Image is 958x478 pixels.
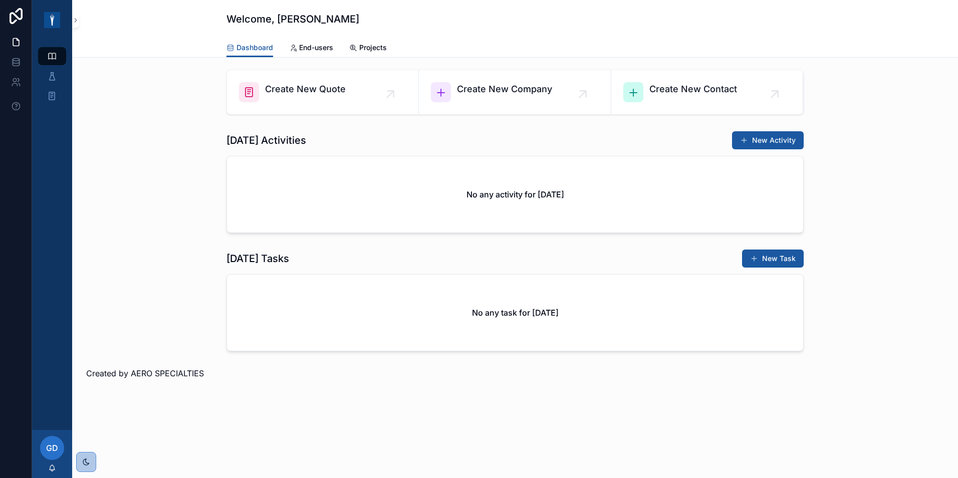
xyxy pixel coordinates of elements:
div: scrollable content [32,40,72,118]
span: GD [46,442,58,454]
img: App logo [44,12,60,28]
span: End-users [299,43,333,53]
a: Projects [349,39,387,59]
a: Create New Company [419,70,611,114]
h1: [DATE] Tasks [226,252,289,266]
h1: [DATE] Activities [226,133,306,147]
a: Create New Contact [611,70,803,114]
a: End-users [289,39,333,59]
span: Created by AERO SPECIALTIES [86,368,204,378]
h1: Welcome, [PERSON_NAME] [226,12,359,26]
span: Create New Quote [265,82,346,96]
h2: No any task for [DATE] [472,307,559,319]
span: Projects [359,43,387,53]
span: Dashboard [236,43,273,53]
button: New Task [742,250,804,268]
button: New Activity [732,131,804,149]
span: Create New Contact [649,82,737,96]
h2: No any activity for [DATE] [466,188,564,200]
a: Dashboard [226,39,273,58]
span: Create New Company [457,82,552,96]
a: Create New Quote [227,70,419,114]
